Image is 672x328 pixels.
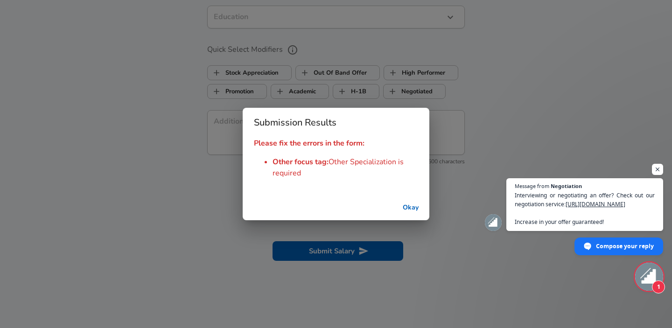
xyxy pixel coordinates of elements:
h2: Submission Results [243,108,429,138]
div: Open chat [635,263,663,291]
span: Compose your reply [596,238,654,254]
span: 1 [652,280,665,293]
span: Other focus tag : [273,157,329,167]
span: Negotiation [551,183,582,188]
span: Other Specialization is required [273,157,404,178]
span: Interviewing or negotiating an offer? Check out our negotiation service: Increase in your offer g... [515,191,655,226]
strong: Please fix the errors in the form: [254,138,364,148]
button: successful-submission-button [396,199,426,216]
span: Message from [515,183,549,188]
